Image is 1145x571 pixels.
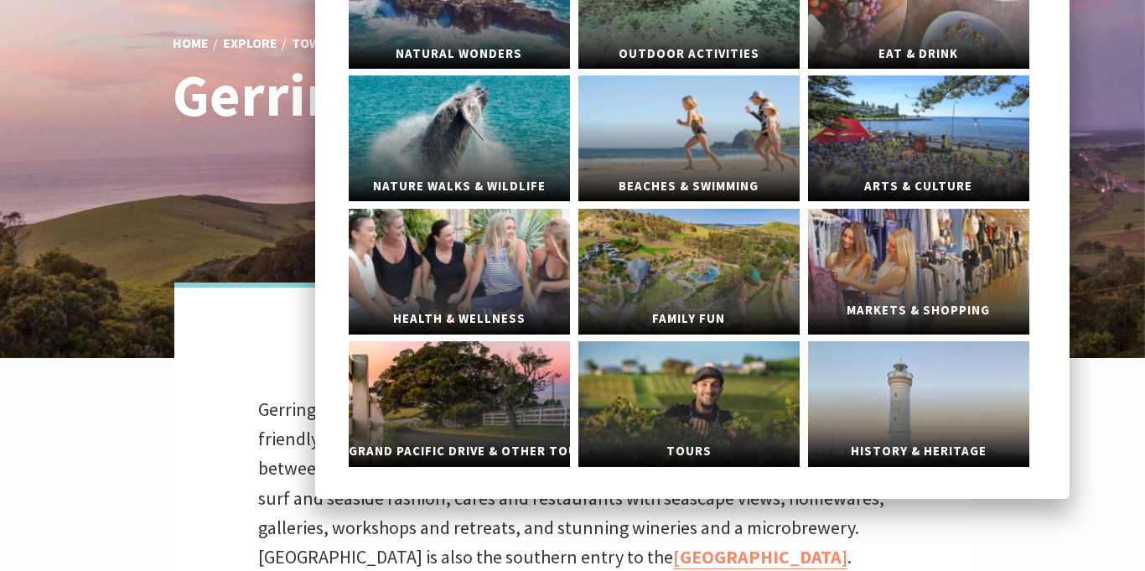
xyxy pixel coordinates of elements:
[578,171,800,202] span: Beaches & Swimming
[578,436,800,467] span: Tours
[223,34,277,53] a: Explore
[173,34,209,53] a: Home
[258,313,887,370] h2: A breath of fresh air
[292,34,409,53] a: Towns & Villages
[808,39,1029,70] span: Eat & Drink
[349,39,570,70] span: Natural Wonders
[673,545,847,569] a: [GEOGRAPHIC_DATA]
[808,436,1029,467] span: History & Heritage
[578,304,800,335] span: Family Fun
[349,436,570,467] span: Grand Pacific Drive & Other Touring
[578,39,800,70] span: Outdoor Activities
[808,171,1029,202] span: Arts & Culture
[349,304,570,335] span: Health & Wellness
[349,171,570,202] span: Nature Walks & Wildlife
[173,63,646,127] h1: Gerringong
[808,295,1029,326] span: Markets & Shopping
